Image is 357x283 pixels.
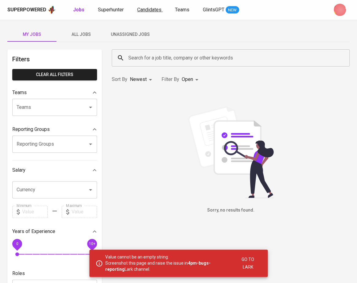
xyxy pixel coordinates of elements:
[16,241,18,246] span: 0
[112,207,350,214] h6: Sorry, no results found.
[48,5,56,14] img: app logo
[12,54,97,64] h6: Filters
[112,76,127,83] p: Sort By
[12,123,97,136] div: Reporting Groups
[11,31,53,38] span: My Jobs
[73,6,86,14] a: Jobs
[12,89,27,96] p: Teams
[130,76,147,83] p: Newest
[12,267,97,280] div: Roles
[86,185,95,194] button: Open
[203,6,239,14] a: GlintsGPT NEW
[175,7,189,13] span: Teams
[185,106,277,198] img: file_searching.svg
[17,71,92,78] span: Clear All filters
[334,4,346,16] img: dwi.nugrahini@glints.com
[203,7,224,13] span: GlintsGPT
[98,7,124,13] span: Superhunter
[12,225,97,238] div: Years of Experience
[7,6,46,13] div: Superpowered
[22,206,48,218] input: Value
[86,140,95,148] button: Open
[109,31,151,38] span: Unassigned Jobs
[137,7,161,13] span: Candidates
[89,241,95,246] span: 10+
[238,256,258,271] span: Go to Lark
[12,166,25,174] p: Salary
[86,103,95,112] button: Open
[60,31,102,38] span: All Jobs
[182,76,193,82] span: Open
[12,164,97,176] div: Salary
[105,254,231,272] p: Value cannot be an empty string: Screenshot this page and raise the issue in Lark channel.
[12,86,97,99] div: Teams
[72,206,97,218] input: Value
[12,270,25,277] p: Roles
[182,74,200,85] div: Open
[175,6,191,14] a: Teams
[12,69,97,80] button: Clear All filters
[130,74,154,85] div: Newest
[235,254,260,273] button: Go to Lark
[12,228,55,235] p: Years of Experience
[73,7,84,13] b: Jobs
[161,76,179,83] p: Filter By
[7,5,56,14] a: Superpoweredapp logo
[12,126,50,133] p: Reporting Groups
[226,7,239,13] span: NEW
[98,6,125,14] a: Superhunter
[137,6,163,14] a: Candidates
